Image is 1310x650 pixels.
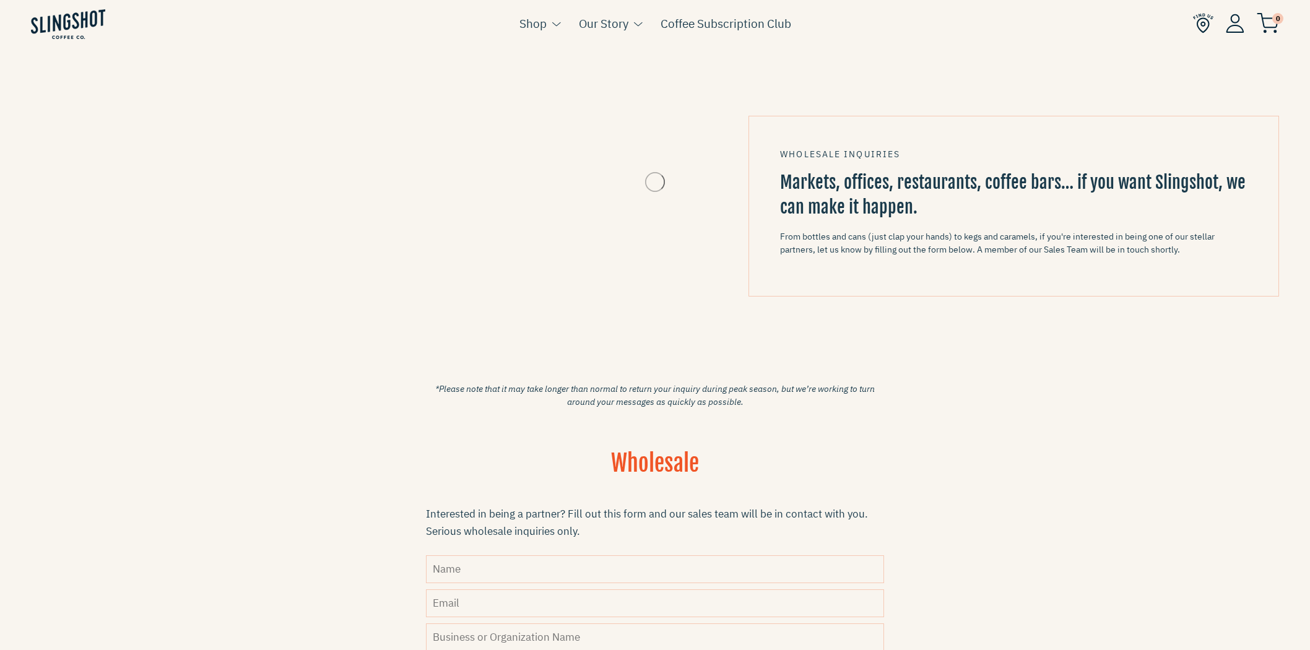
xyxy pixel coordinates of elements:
h1: Wholesale [426,448,884,495]
a: 0 [1257,16,1279,31]
h3: Markets, offices, restaurants, coffee bars… if you want Slingshot, we can make it happen. [780,170,1247,219]
a: Coffee Subscription Club [661,14,791,33]
em: *Please note that it may take longer than normal to return your inquiry during peak season, but w... [435,383,875,407]
span: 0 [1272,13,1283,24]
img: cart [1257,13,1279,33]
input: Name [426,555,884,583]
p: From bottles and cans (just clap your hands) to kegs and caramels, if you're interested in being ... [780,230,1247,256]
input: Email [426,589,884,617]
div: WHOLESALE INQUIRIES [780,147,1247,161]
img: Account [1226,14,1244,33]
a: Our Story [579,14,628,33]
img: Find Us [1193,13,1213,33]
a: Shop [519,14,547,33]
div: Interested in being a partner? Fill out this form and our sales team will be in contact with you.... [426,506,884,539]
